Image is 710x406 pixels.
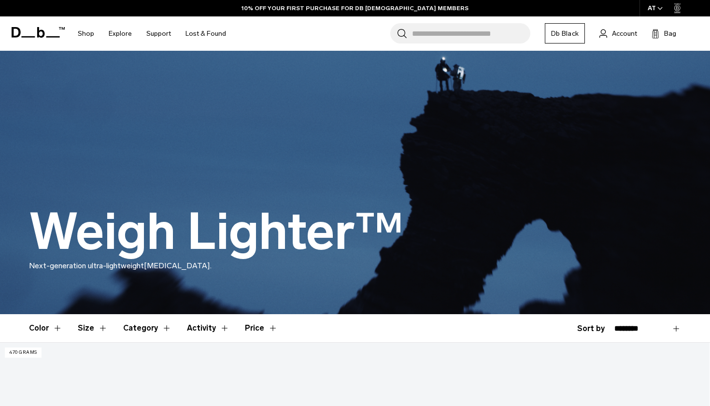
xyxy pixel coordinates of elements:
a: 10% OFF YOUR FIRST PURCHASE FOR DB [DEMOGRAPHIC_DATA] MEMBERS [241,4,469,13]
h1: Weigh Lighter™ [29,204,403,260]
button: Toggle Filter [78,314,108,342]
span: [MEDICAL_DATA]. [144,261,212,270]
a: Explore [109,16,132,51]
a: Account [599,28,637,39]
span: Bag [664,29,676,39]
a: Shop [78,16,94,51]
button: Toggle Price [245,314,278,342]
span: Next-generation ultra-lightweight [29,261,144,270]
button: Toggle Filter [187,314,229,342]
a: Db Black [545,23,585,43]
a: Lost & Found [185,16,226,51]
button: Bag [652,28,676,39]
button: Toggle Filter [123,314,171,342]
span: Account [612,29,637,39]
nav: Main Navigation [71,16,233,51]
p: 470 grams [5,348,42,358]
a: Support [146,16,171,51]
button: Toggle Filter [29,314,62,342]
